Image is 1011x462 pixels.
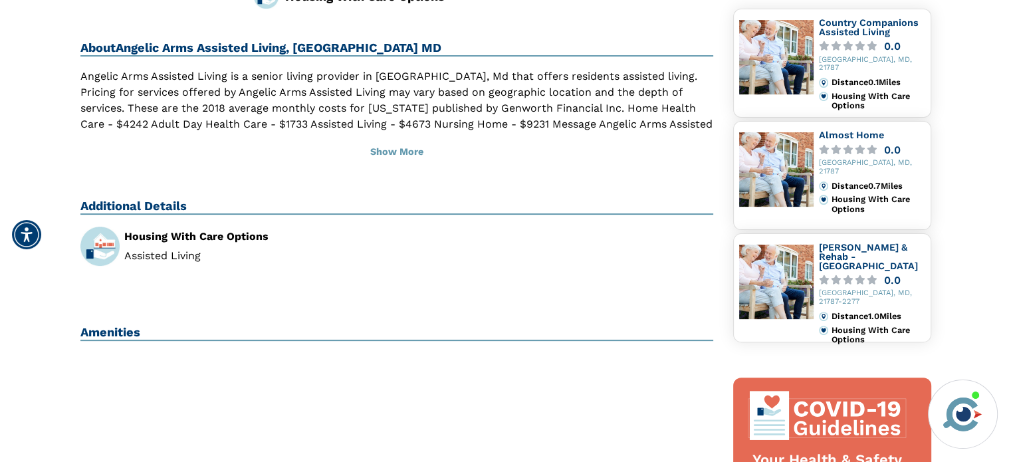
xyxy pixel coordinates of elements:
img: covid-top-default.svg [746,391,909,440]
button: Show More [80,138,714,167]
li: Assisted Living [124,251,387,261]
p: Angelic Arms Assisted Living is a senior living provider in [GEOGRAPHIC_DATA], Md that offers res... [80,68,714,148]
div: Housing With Care Options [831,92,925,111]
div: [GEOGRAPHIC_DATA], MD, 21787 [819,159,925,176]
div: Distance 0.7 Miles [831,181,925,191]
a: Almost Home [819,130,884,140]
iframe: iframe [748,191,998,372]
a: Country Companions Assisted Living [819,17,919,37]
div: Accessibility Menu [12,220,41,249]
img: distance.svg [819,181,828,191]
a: 0.0 [819,41,925,51]
div: 0.0 [884,145,901,155]
div: Distance 0.1 Miles [831,78,925,87]
div: 0.0 [884,41,901,51]
img: distance.svg [819,78,828,87]
a: 0.0 [819,145,925,155]
img: avatar [940,392,985,437]
h2: Additional Details [80,199,714,215]
h2: Amenities [80,325,714,341]
div: [GEOGRAPHIC_DATA], MD, 21787 [819,56,925,73]
h2: About Angelic Arms Assisted Living, [GEOGRAPHIC_DATA] MD [80,41,714,57]
div: Housing With Care Options [124,231,387,242]
img: primary.svg [819,92,828,101]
